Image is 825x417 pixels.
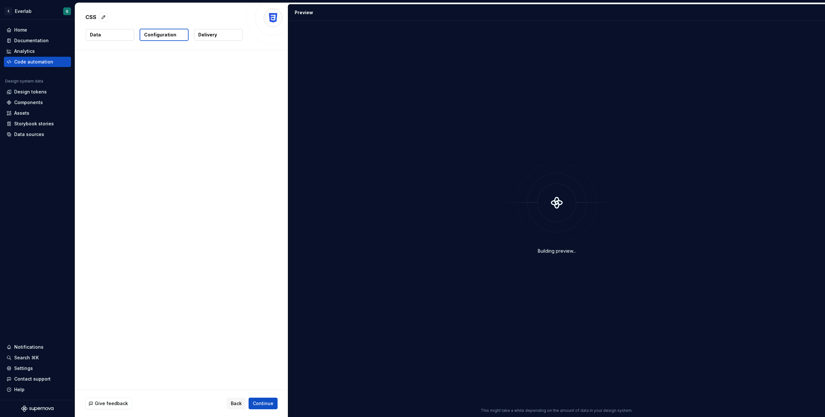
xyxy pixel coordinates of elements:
[4,35,71,46] a: Documentation
[95,400,128,407] span: Give feedback
[14,48,35,54] div: Analytics
[4,119,71,129] a: Storybook stories
[21,405,54,412] svg: Supernova Logo
[14,89,47,95] div: Design tokens
[15,8,32,15] div: Everlab
[14,37,49,44] div: Documentation
[85,398,132,409] button: Give feedback
[14,110,29,116] div: Assets
[66,9,68,14] div: Q
[4,342,71,352] button: Notifications
[14,59,53,65] div: Code automation
[14,376,51,382] div: Contact support
[5,79,43,84] div: Design system data
[4,384,71,395] button: Help
[231,400,242,407] span: Back
[14,99,43,106] div: Components
[4,129,71,140] a: Data sources
[198,32,217,38] p: Delivery
[14,365,33,372] div: Settings
[4,57,71,67] a: Code automation
[538,248,576,254] div: Building preview...
[90,32,101,38] p: Data
[85,13,96,21] p: CSS
[4,374,71,384] button: Contact support
[481,408,633,413] p: This might take a while depending on the amount of data in your design system.
[4,108,71,118] a: Assets
[14,121,54,127] div: Storybook stories
[1,4,74,18] button: EEverlabQ
[253,400,273,407] span: Continue
[4,363,71,373] a: Settings
[5,7,12,15] div: E
[227,398,246,409] button: Back
[295,9,313,16] div: Preview
[86,29,134,41] button: Data
[144,32,176,38] p: Configuration
[194,29,242,41] button: Delivery
[4,97,71,108] a: Components
[4,353,71,363] button: Search ⌘K
[249,398,278,409] button: Continue
[14,386,25,393] div: Help
[14,27,27,33] div: Home
[140,29,189,41] button: Configuration
[4,46,71,56] a: Analytics
[14,344,44,350] div: Notifications
[14,354,39,361] div: Search ⌘K
[14,131,44,138] div: Data sources
[4,87,71,97] a: Design tokens
[4,25,71,35] a: Home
